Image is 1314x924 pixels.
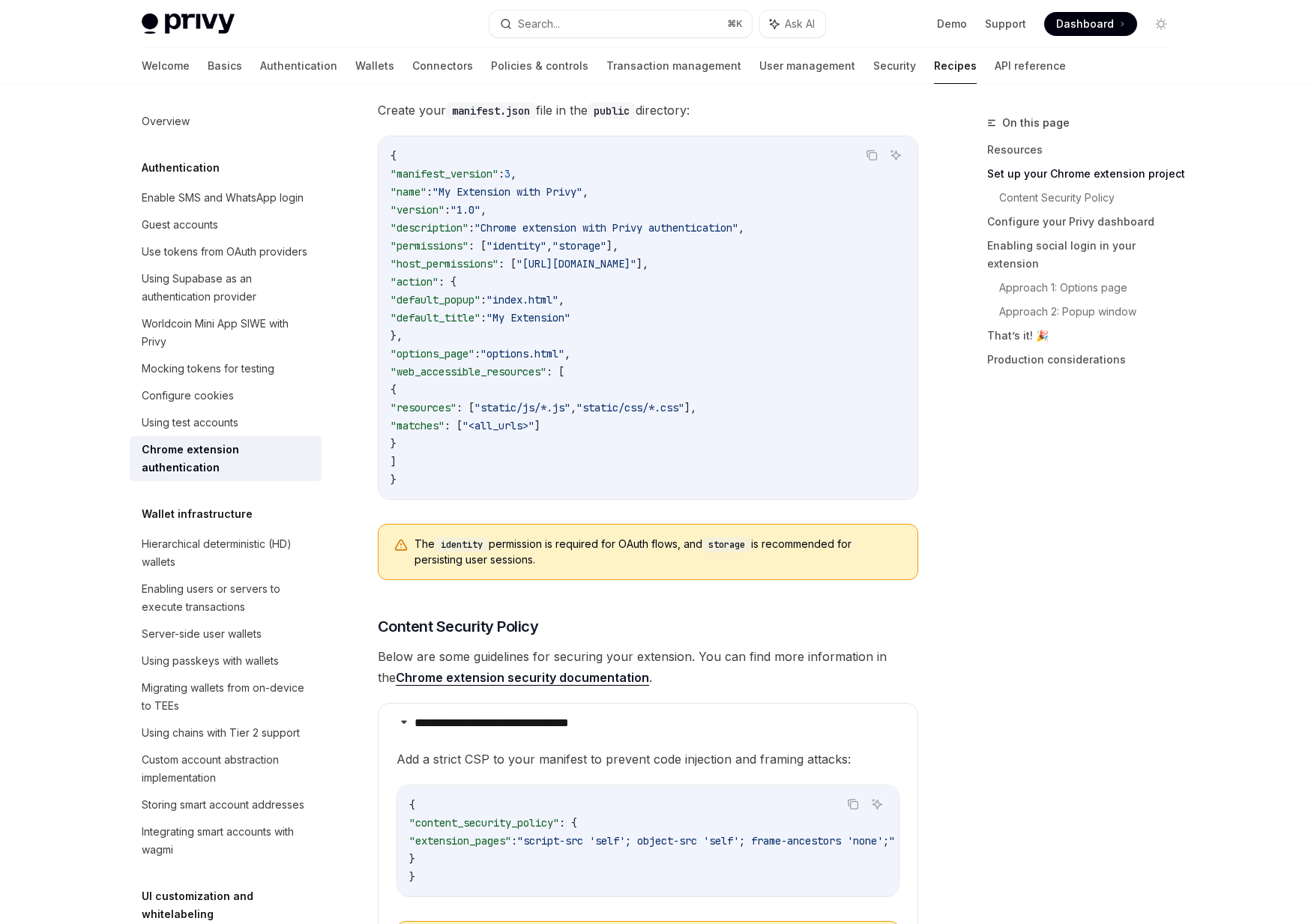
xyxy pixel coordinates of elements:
[415,537,902,567] span: The permission is required for OAuth flows, and is recommended for persisting user sessions.
[391,401,456,414] span: "resources"
[486,293,558,307] span: "index.html"
[999,186,1185,210] a: Content Security Policy
[142,625,262,643] div: Server-side user wallets
[684,401,696,414] span: ],
[934,48,977,84] a: Recipes
[843,794,863,814] button: Copy the contents from the code block
[564,347,570,360] span: ,
[588,103,636,119] code: public
[489,10,752,37] button: Search...⌘K
[142,751,313,787] div: Custom account abstraction implementation
[546,365,564,378] span: : [
[130,409,322,436] a: Using test accounts
[142,315,313,351] div: Worldcoin Mini App SIWE with Privy
[378,100,918,121] span: Create your file in the directory:
[987,324,1185,348] a: That’s it! 🎉
[995,48,1066,84] a: API reference
[142,13,235,34] img: light logo
[474,347,480,360] span: :
[130,382,322,409] a: Configure cookies
[142,243,307,261] div: Use tokens from OAuth providers
[480,293,486,307] span: :
[1044,12,1137,36] a: Dashboard
[130,238,322,265] a: Use tokens from OAuth providers
[355,48,394,84] a: Wallets
[636,257,648,271] span: ],
[142,414,238,432] div: Using test accounts
[518,15,560,33] div: Search...
[130,211,322,238] a: Guest accounts
[130,184,322,211] a: Enable SMS and WhatsApp login
[987,138,1185,162] a: Resources
[606,239,618,253] span: ],
[208,48,242,84] a: Basics
[391,221,468,235] span: "description"
[142,189,304,207] div: Enable SMS and WhatsApp login
[570,401,576,414] span: ,
[130,436,322,481] a: Chrome extension authentication
[130,791,322,818] a: Storing smart account addresses
[130,355,322,382] a: Mocking tokens for testing
[130,647,322,674] a: Using passkeys with wallets
[391,239,468,253] span: "permissions"
[142,112,190,130] div: Overview
[1149,12,1173,36] button: Toggle dark mode
[534,419,540,432] span: ]
[462,419,534,432] span: "<all_urls>"
[486,239,546,253] span: "identity"
[999,276,1185,300] a: Approach 1: Options page
[142,535,313,571] div: Hierarchical deterministic (HD) wallets
[738,221,744,235] span: ,
[142,159,220,177] h5: Authentication
[759,10,825,37] button: Ask AI
[987,234,1185,276] a: Enabling social login in your extension
[468,221,474,235] span: :
[394,538,409,553] svg: Warning
[391,149,397,163] span: {
[446,103,536,119] code: manifest.json
[130,674,322,719] a: Migrating wallets from on-device to TEEs
[142,887,322,923] h5: UI customization and whitelabeling
[546,239,552,253] span: ,
[1056,16,1114,31] span: Dashboard
[450,203,480,217] span: "1.0"
[606,48,741,84] a: Transaction management
[727,18,743,30] span: ⌘ K
[391,437,397,450] span: }
[142,580,313,616] div: Enabling users or servers to execute transactions
[559,816,577,830] span: : {
[987,162,1185,186] a: Set up your Chrome extension project
[491,48,588,84] a: Policies & controls
[391,203,444,217] span: "version"
[999,300,1185,324] a: Approach 2: Popup window
[886,145,905,165] button: Ask AI
[582,185,588,199] span: ,
[391,329,403,342] span: },
[142,505,253,523] h5: Wallet infrastructure
[391,473,397,486] span: }
[142,724,300,742] div: Using chains with Tier 2 support
[456,401,474,414] span: : [
[391,311,480,324] span: "default_title"
[702,537,751,552] code: storage
[391,275,438,289] span: "action"
[391,419,444,432] span: "matches"
[498,167,504,181] span: :
[142,48,190,84] a: Welcome
[391,383,397,396] span: {
[435,537,489,552] code: identity
[785,16,815,31] span: Ask AI
[391,293,480,307] span: "default_popup"
[438,275,456,289] span: : {
[427,185,433,199] span: :
[987,210,1185,234] a: Configure your Privy dashboard
[516,257,636,271] span: "[URL][DOMAIN_NAME]"
[378,616,539,637] span: Content Security Policy
[873,48,916,84] a: Security
[397,749,899,770] span: Add a strict CSP to your manifest to prevent code injection and framing attacks:
[391,365,546,378] span: "web_accessible_resources"
[409,816,559,830] span: "content_security_policy"
[409,870,415,884] span: }
[480,311,486,324] span: :
[130,746,322,791] a: Custom account abstraction implementation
